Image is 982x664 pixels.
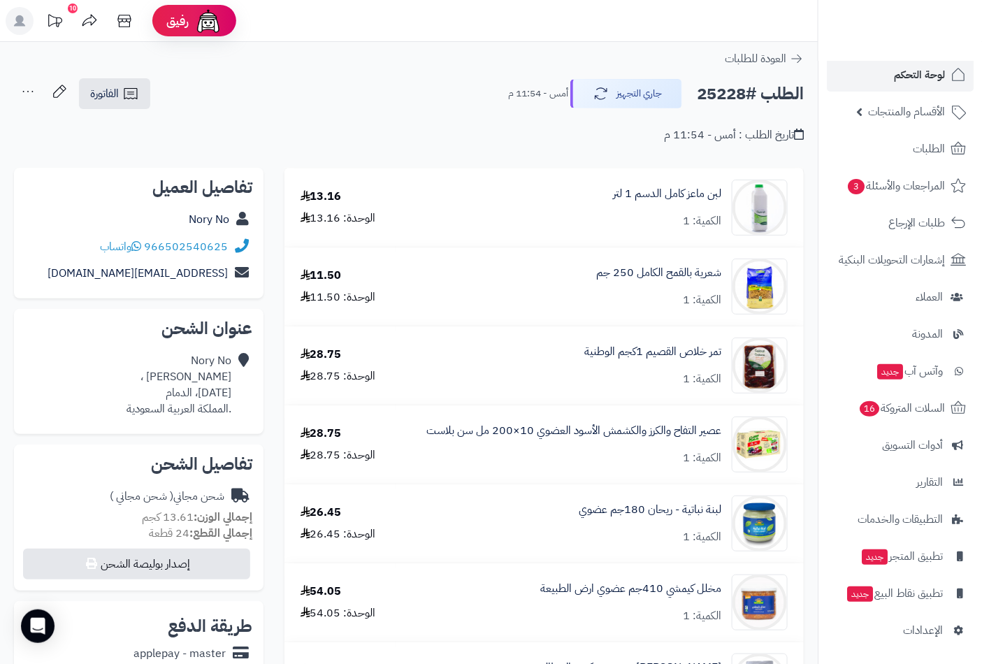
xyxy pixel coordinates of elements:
[827,391,974,425] a: السلات المتروكة16
[913,139,945,159] span: الطلبات
[48,265,228,282] a: [EMAIL_ADDRESS][DOMAIN_NAME]
[194,7,222,35] img: ai-face.png
[301,210,376,226] div: الوحدة: 13.16
[683,529,721,545] div: الكمية: 1
[584,344,721,360] a: تمر خلاص القصيم 1كجم الوطنية
[301,605,376,621] div: الوحدة: 54.05
[876,361,943,381] span: وآتس آب
[903,621,943,640] span: الإعدادات
[142,509,252,526] small: 13.61 كجم
[732,180,787,236] img: 1692789289-28-90x90.jpg
[683,213,721,229] div: الكمية: 1
[827,132,974,166] a: الطلبات
[827,503,974,536] a: التطبيقات والخدمات
[37,7,72,38] a: تحديثات المنصة
[110,489,224,505] div: شحن مجاني
[882,435,943,455] span: أدوات التسويق
[25,179,252,196] h2: تفاصيل العميل
[887,39,969,68] img: logo-2.png
[916,472,943,492] span: التقارير
[25,456,252,472] h2: تفاصيل الشحن
[194,509,252,526] strong: إجمالي الوزن:
[100,238,141,255] a: واتساب
[868,102,945,122] span: الأقسام والمنتجات
[827,317,974,351] a: المدونة
[912,324,943,344] span: المدونة
[683,608,721,624] div: الكمية: 1
[732,259,787,315] img: whole-wheat_cappellini-2-90x90.jpg
[301,447,376,463] div: الوحدة: 28.75
[725,50,804,67] a: العودة للطلبات
[301,268,342,284] div: 11.50
[827,465,974,499] a: التقارير
[827,614,974,647] a: الإعدادات
[301,189,342,205] div: 13.16
[90,85,119,102] span: الفاتورة
[301,347,342,363] div: 28.75
[79,78,150,109] a: الفاتورة
[301,426,342,442] div: 28.75
[916,287,943,307] span: العملاء
[23,549,250,579] button: إصدار بوليصة الشحن
[732,417,787,472] img: apple-cherry-blackcurrant-pack-90x90.jpg
[827,577,974,610] a: تطبيق نقاط البيعجديد
[846,584,943,603] span: تطبيق نقاط البيع
[21,609,55,643] div: Open Intercom Messenger
[301,289,376,305] div: الوحدة: 11.50
[732,496,787,551] img: 1eca20e3-00c3-4b84-b813-3b3cc4940f9a-90x90.jpeg
[827,169,974,203] a: المراجعات والأسئلة3
[827,206,974,240] a: طلبات الإرجاع
[725,50,786,67] span: العودة للطلبات
[827,280,974,314] a: العملاء
[570,79,682,108] button: جاري التجهيز
[301,584,342,600] div: 54.05
[664,127,804,143] div: تاريخ الطلب : أمس - 11:54 م
[301,505,342,521] div: 26.45
[827,354,974,388] a: وآتس آبجديد
[846,176,945,196] span: المراجعات والأسئلة
[508,87,568,101] small: أمس - 11:54 م
[144,238,228,255] a: 966502540625
[613,186,721,202] a: لبن ماعز كامل الدسم 1 لتر
[579,502,721,518] a: لبنة نباتية - ريحان 180جم عضوي
[68,3,78,13] div: 10
[110,488,173,505] span: ( شحن مجاني )
[133,646,226,662] div: applepay - master
[827,428,974,462] a: أدوات التسويق
[860,547,943,566] span: تطبيق المتجر
[149,525,252,542] small: 24 قطعة
[860,401,879,417] span: 16
[858,398,945,418] span: السلات المتروكة
[683,292,721,308] div: الكمية: 1
[888,213,945,233] span: طلبات الإرجاع
[540,581,721,597] a: مخلل كيمشي 410جم عضوي ارض الطبيعة
[25,320,252,337] h2: عنوان الشحن
[862,549,888,565] span: جديد
[166,13,189,29] span: رفيق
[301,368,376,384] div: الوحدة: 28.75
[827,243,974,277] a: إشعارات التحويلات البنكية
[426,423,721,439] a: عصير التفاح والكرز والكشمش الأسود العضوي 10×200 مل سن بلاست
[683,450,721,466] div: الكمية: 1
[839,250,945,270] span: إشعارات التحويلات البنكية
[732,575,787,630] img: 1655724271-raw-kimchi_1-90x90.jpg
[827,540,974,573] a: تطبيق المتجرجديد
[847,586,873,602] span: جديد
[848,179,865,194] span: 3
[827,58,974,92] a: لوحة التحكم
[189,525,252,542] strong: إجمالي القطع:
[189,211,229,228] a: Nory No
[168,618,252,635] h2: طريقة الدفع
[858,510,943,529] span: التطبيقات والخدمات
[732,338,787,394] img: 1714234255-6281062551943-90x90.jpg
[127,353,231,417] div: Nory No [PERSON_NAME] ، [DATE]، الدمام .المملكة العربية السعودية
[596,265,721,281] a: شعرية بالقمح الكامل 250 جم
[877,364,903,380] span: جديد
[894,65,945,85] span: لوحة التحكم
[683,371,721,387] div: الكمية: 1
[697,80,804,108] h2: الطلب #25228
[301,526,376,542] div: الوحدة: 26.45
